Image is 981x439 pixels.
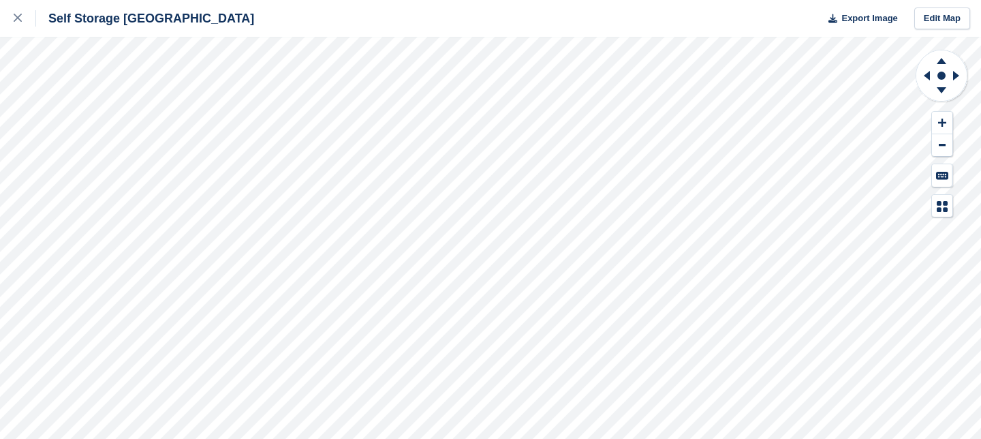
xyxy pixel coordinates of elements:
[914,7,970,30] a: Edit Map
[932,134,952,157] button: Zoom Out
[932,112,952,134] button: Zoom In
[36,10,254,27] div: Self Storage [GEOGRAPHIC_DATA]
[932,164,952,187] button: Keyboard Shortcuts
[820,7,898,30] button: Export Image
[932,195,952,217] button: Map Legend
[841,12,897,25] span: Export Image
